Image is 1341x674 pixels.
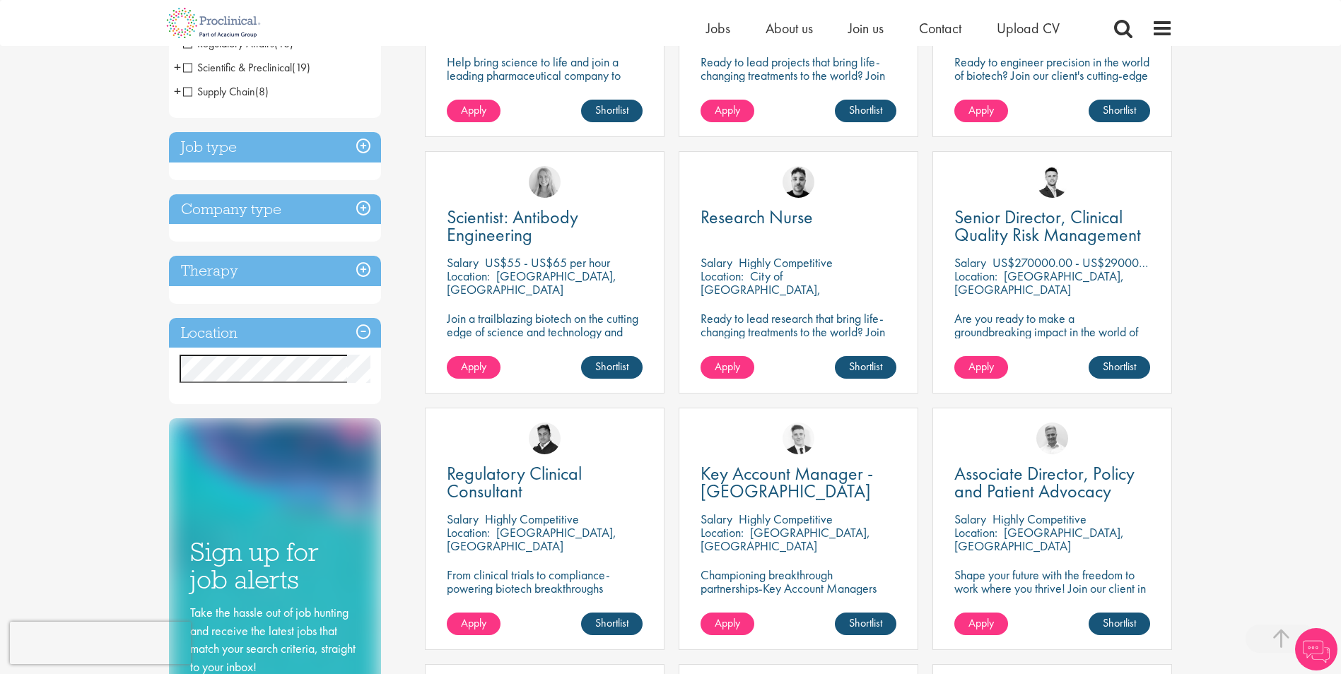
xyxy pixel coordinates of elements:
[461,615,486,630] span: Apply
[701,312,896,379] p: Ready to lead research that bring life-changing treatments to the world? Join our client at the f...
[169,132,381,162] h3: Job type
[919,19,961,37] a: Contact
[954,268,997,284] span: Location:
[715,102,740,117] span: Apply
[581,356,643,379] a: Shortlist
[169,318,381,348] h3: Location
[997,19,1060,37] a: Upload CV
[968,359,994,374] span: Apply
[447,205,578,247] span: Scientist: Antibody Engineering
[485,254,610,271] p: US$55 - US$65 per hour
[190,538,360,593] h3: Sign up for job alerts
[701,613,754,635] a: Apply
[447,100,500,122] a: Apply
[447,254,479,271] span: Salary
[954,524,997,540] span: Location:
[783,422,814,454] a: Nicolas Daniel
[715,615,740,630] span: Apply
[954,254,986,271] span: Salary
[954,312,1150,379] p: Are you ready to make a groundbreaking impact in the world of biotechnology? Join a growing compa...
[183,60,292,75] span: Scientific & Preclinical
[954,524,1124,554] p: [GEOGRAPHIC_DATA], [GEOGRAPHIC_DATA]
[447,613,500,635] a: Apply
[183,60,310,75] span: Scientific & Preclinical
[954,461,1135,503] span: Associate Director, Policy and Patient Advocacy
[715,359,740,374] span: Apply
[1295,628,1337,670] img: Chatbot
[739,254,833,271] p: Highly Competitive
[954,100,1008,122] a: Apply
[701,254,732,271] span: Salary
[183,84,255,99] span: Supply Chain
[447,465,643,500] a: Regulatory Clinical Consultant
[992,511,1087,527] p: Highly Competitive
[835,613,896,635] a: Shortlist
[954,465,1150,500] a: Associate Director, Policy and Patient Advocacy
[581,100,643,122] a: Shortlist
[485,511,579,527] p: Highly Competitive
[1036,166,1068,198] img: Joshua Godden
[766,19,813,37] span: About us
[701,268,744,284] span: Location:
[255,84,269,99] span: (8)
[447,268,490,284] span: Location:
[169,194,381,225] h3: Company type
[461,359,486,374] span: Apply
[701,205,813,229] span: Research Nurse
[701,208,896,226] a: Research Nurse
[447,461,582,503] span: Regulatory Clinical Consultant
[954,568,1150,608] p: Shape your future with the freedom to work where you thrive! Join our client in this hybrid role ...
[954,205,1141,247] span: Senior Director, Clinical Quality Risk Management
[706,19,730,37] a: Jobs
[783,166,814,198] img: Dean Fisher
[174,57,181,78] span: +
[835,356,896,379] a: Shortlist
[701,356,754,379] a: Apply
[447,208,643,244] a: Scientist: Antibody Engineering
[169,256,381,286] h3: Therapy
[447,524,490,540] span: Location:
[447,568,643,622] p: From clinical trials to compliance-powering biotech breakthroughs remotely, where precision meets...
[701,568,896,622] p: Championing breakthrough partnerships-Key Account Managers turn biotech innovation into lasting c...
[447,356,500,379] a: Apply
[447,268,616,297] p: [GEOGRAPHIC_DATA], [GEOGRAPHIC_DATA]
[835,100,896,122] a: Shortlist
[529,166,561,198] img: Shannon Briggs
[701,511,732,527] span: Salary
[954,268,1124,297] p: [GEOGRAPHIC_DATA], [GEOGRAPHIC_DATA]
[701,55,896,122] p: Ready to lead projects that bring life-changing treatments to the world? Join our client at the f...
[954,613,1008,635] a: Apply
[701,100,754,122] a: Apply
[701,524,744,540] span: Location:
[701,461,873,503] span: Key Account Manager - [GEOGRAPHIC_DATA]
[581,613,643,635] a: Shortlist
[447,511,479,527] span: Salary
[954,511,986,527] span: Salary
[739,511,833,527] p: Highly Competitive
[1089,356,1150,379] a: Shortlist
[701,465,896,500] a: Key Account Manager - [GEOGRAPHIC_DATA]
[848,19,884,37] a: Join us
[461,102,486,117] span: Apply
[968,615,994,630] span: Apply
[10,622,191,664] iframe: reCAPTCHA
[447,312,643,365] p: Join a trailblazing biotech on the cutting edge of science and technology and make a change in th...
[529,422,561,454] img: Peter Duvall
[292,60,310,75] span: (19)
[1089,613,1150,635] a: Shortlist
[968,102,994,117] span: Apply
[447,524,616,554] p: [GEOGRAPHIC_DATA], [GEOGRAPHIC_DATA]
[954,55,1150,122] p: Ready to engineer precision in the world of biotech? Join our client's cutting-edge team and play...
[1036,422,1068,454] img: Joshua Bye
